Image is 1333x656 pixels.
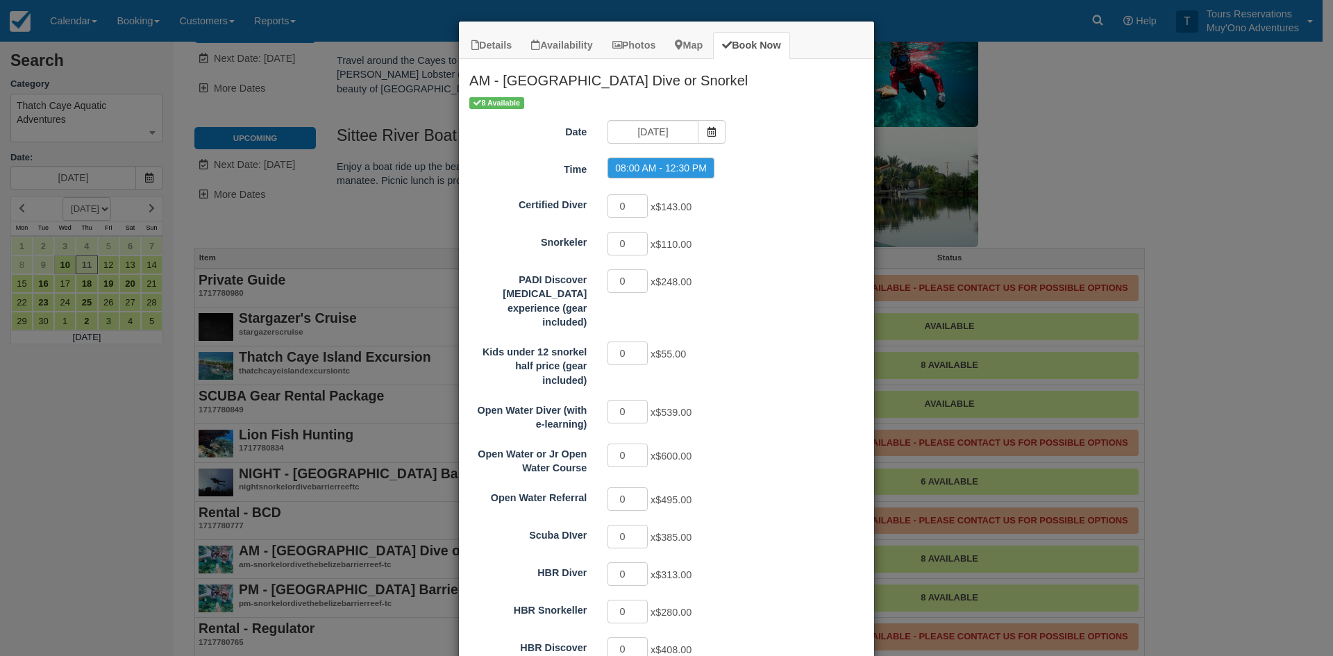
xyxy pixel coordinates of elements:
input: Open Water or Jr Open Water Course [607,444,648,467]
span: 8 Available [469,97,524,109]
a: Details [462,32,521,59]
input: HBR Snorkeller [607,600,648,623]
span: $55.00 [655,348,686,360]
a: Book Now [713,32,789,59]
input: Kids under 12 snorkel half price (gear included) [607,342,648,365]
input: Certified Diver [607,194,648,218]
a: Photos [603,32,665,59]
label: Open Water or Jr Open Water Course [459,442,597,476]
span: $280.00 [655,607,691,618]
label: Time [459,158,597,177]
span: x [651,276,691,287]
span: x [651,239,691,250]
span: $408.00 [655,644,691,655]
a: Map [666,32,712,59]
input: Snorkeler [607,232,648,255]
span: $539.00 [655,407,691,418]
label: Kids under 12 snorkel half price (gear included) [459,340,597,388]
label: Open Water Referral [459,486,597,505]
span: x [651,569,691,580]
span: x [651,451,691,462]
label: PADI Discover Scuba Diving experience (gear included) [459,268,597,330]
h2: AM - [GEOGRAPHIC_DATA] Dive or Snorkel [459,59,874,95]
label: HBR Diver [459,561,597,580]
span: $600.00 [655,451,691,462]
label: 08:00 AM - 12:30 PM [607,158,714,178]
input: Scuba DIver [607,525,648,548]
span: $110.00 [655,239,691,250]
label: Scuba DIver [459,523,597,543]
input: Open Water Referral [607,487,648,511]
span: x [651,494,691,505]
span: x [651,607,691,618]
input: Open Water Diver (with e-learning) [607,400,648,423]
span: $385.00 [655,532,691,543]
span: x [651,201,691,212]
span: $495.00 [655,494,691,505]
span: $248.00 [655,276,691,287]
span: $313.00 [655,569,691,580]
label: Certified Diver [459,193,597,212]
a: Availability [522,32,601,59]
span: x [651,348,686,360]
span: x [651,532,691,543]
label: Open Water Diver (with e-learning) [459,398,597,432]
span: x [651,644,691,655]
label: Snorkeler [459,230,597,250]
label: HBR Discover [459,636,597,655]
span: x [651,407,691,418]
input: PADI Discover Scuba Diving experience (gear included) [607,269,648,293]
span: $143.00 [655,201,691,212]
label: Date [459,120,597,140]
label: HBR Snorkeller [459,598,597,618]
input: HBR Diver [607,562,648,586]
